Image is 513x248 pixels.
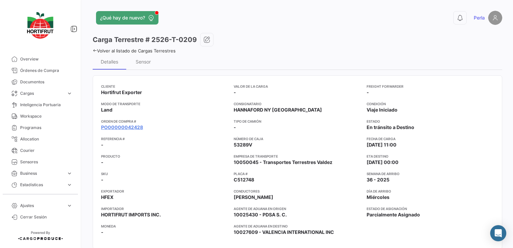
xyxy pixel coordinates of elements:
span: Land [101,107,112,113]
a: Overview [5,53,75,65]
app-card-info-title: Placa # [234,171,361,176]
span: C512748 [234,176,254,183]
app-card-info-title: Empresa de Transporte [234,154,361,159]
app-card-info-title: Conductores [234,189,361,194]
button: ¿Qué hay de nuevo? [96,11,158,25]
div: Abrir Intercom Messenger [490,225,506,241]
app-card-info-title: Exportador [101,189,228,194]
span: - [101,229,103,236]
span: Ajustes [20,203,64,209]
span: [PERSON_NAME] [234,194,273,201]
span: Cerrar Sesión [20,214,73,220]
span: - [367,89,369,96]
app-card-info-title: Cliente [101,84,228,89]
span: - [101,176,103,183]
span: 36 - 2025 [367,176,389,183]
app-card-info-title: Condición [367,101,494,107]
span: expand_more [66,203,73,209]
a: Inteligencia Portuaria [5,99,75,111]
a: Sensores [5,156,75,168]
span: Miércoles [367,194,389,201]
span: Workspace [20,113,73,119]
span: - [234,124,236,131]
app-card-info-title: Número de Caja [234,136,361,141]
app-card-info-title: Importador [101,206,228,211]
img: logo-hortifrut.svg [24,8,57,43]
span: Perla [474,14,485,21]
app-card-info-title: SKU [101,171,228,176]
span: HFEX [101,194,113,201]
span: En tránsito a Destino [367,124,414,131]
app-card-info-title: Estado de Asignación [367,206,494,211]
span: [DATE] 00:00 [367,159,399,166]
span: Órdenes de Compra [20,68,73,74]
app-card-info-title: Agente de Aduana en Destino [234,223,361,229]
span: Business [20,170,64,176]
span: - [101,141,103,148]
a: Volver al listado de Cargas Terrestres [93,48,176,53]
app-card-info-title: ETA Destino [367,154,494,159]
span: 10027609 - VALENCIA INTERNATIONAL INC [234,229,334,236]
app-card-info-title: Freight Forwarder [367,84,494,89]
span: - [234,89,236,96]
a: Documentos [5,76,75,88]
a: Courier [5,145,75,156]
a: PO00000042428 [101,124,143,131]
a: Programas [5,122,75,133]
span: 10025430 - PDSA S. C. [234,211,287,218]
span: Sensores [20,159,73,165]
app-card-info-title: Consignatario [234,101,361,107]
a: Allocation [5,133,75,145]
span: expand_more [66,170,73,176]
app-card-info-title: Moneda [101,223,228,229]
span: Courier [20,148,73,154]
span: Estadísticas [20,182,64,188]
app-card-info-title: Valor de la Carga [234,84,361,89]
span: Programas [20,125,73,131]
app-card-info-title: Día de Arribo [367,189,494,194]
div: Detalles [101,59,118,65]
span: 10050045 - Transportes Terrestres Valdez [234,159,332,166]
div: Sensor [136,59,151,65]
app-card-info-title: Producto [101,154,228,159]
span: 53289V [234,141,252,148]
span: Viaje Iniciado [367,107,398,113]
app-card-info-title: Tipo de Camión [234,119,361,124]
app-card-info-title: Modo de Transporte [101,101,228,107]
span: Hortifrut Exporter [101,89,142,96]
span: expand_more [66,182,73,188]
span: Overview [20,56,73,62]
a: Órdenes de Compra [5,65,75,76]
h3: Carga Terrestre # 2526-T-0209 [93,35,197,44]
span: [DATE] 11:00 [367,141,397,148]
app-card-info-title: Estado [367,119,494,124]
app-card-info-title: Orden de Compra # [101,119,228,124]
app-card-info-title: Semana de Arribo [367,171,494,176]
span: Documentos [20,79,73,85]
span: ¿Qué hay de nuevo? [100,14,145,21]
span: HANNAFORD NY [GEOGRAPHIC_DATA] [234,107,322,113]
app-card-info-title: Referencia # [101,136,228,141]
span: Parcialmente Asignado [367,211,420,218]
span: expand_more [66,90,73,96]
span: HORTIFRUT IMPORTS INC. [101,211,161,218]
app-card-info-title: Fecha de carga [367,136,494,141]
span: - [101,159,103,166]
a: Workspace [5,111,75,122]
span: Inteligencia Portuaria [20,102,73,108]
img: placeholder-user.png [488,11,502,25]
span: Allocation [20,136,73,142]
app-card-info-title: Agente de Aduana en Origen [234,206,361,211]
span: Cargas [20,90,64,96]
